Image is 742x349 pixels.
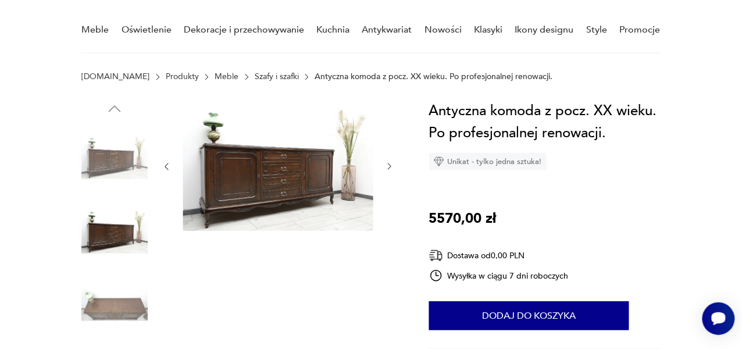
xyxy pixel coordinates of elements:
img: Zdjęcie produktu Antyczna komoda z pocz. XX wieku. Po profesjonalnej renowacji. [81,198,148,264]
iframe: Smartsupp widget button [702,302,735,335]
div: Unikat - tylko jedna sztuka! [429,153,547,170]
a: Ikony designu [515,8,574,52]
a: Kuchnia [316,8,349,52]
a: Promocje [620,8,661,52]
a: Produkty [166,72,199,81]
img: Ikona dostawy [429,248,443,263]
img: Ikona diamentu [434,156,444,167]
a: Szafy i szafki [255,72,299,81]
p: Antyczna komoda z pocz. XX wieku. Po profesjonalnej renowacji. [315,72,552,81]
img: Zdjęcie produktu Antyczna komoda z pocz. XX wieku. Po profesjonalnej renowacji. [81,272,148,338]
a: Style [586,8,607,52]
a: Oświetlenie [122,8,172,52]
p: 5570,00 zł [429,208,497,230]
button: Dodaj do koszyka [429,301,629,330]
img: Zdjęcie produktu Antyczna komoda z pocz. XX wieku. Po profesjonalnej renowacji. [81,123,148,190]
a: Dekoracje i przechowywanie [184,8,304,52]
img: Zdjęcie produktu Antyczna komoda z pocz. XX wieku. Po profesjonalnej renowacji. [183,100,373,231]
h1: Antyczna komoda z pocz. XX wieku. Po profesjonalnej renowacji. [429,100,661,144]
a: Meble [81,8,109,52]
a: [DOMAIN_NAME] [81,72,149,81]
a: Klasyki [475,8,503,52]
a: Meble [215,72,238,81]
a: Antykwariat [362,8,412,52]
div: Dostawa od 0,00 PLN [429,248,569,263]
div: Wysyłka w ciągu 7 dni roboczych [429,269,569,283]
a: Nowości [424,8,462,52]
